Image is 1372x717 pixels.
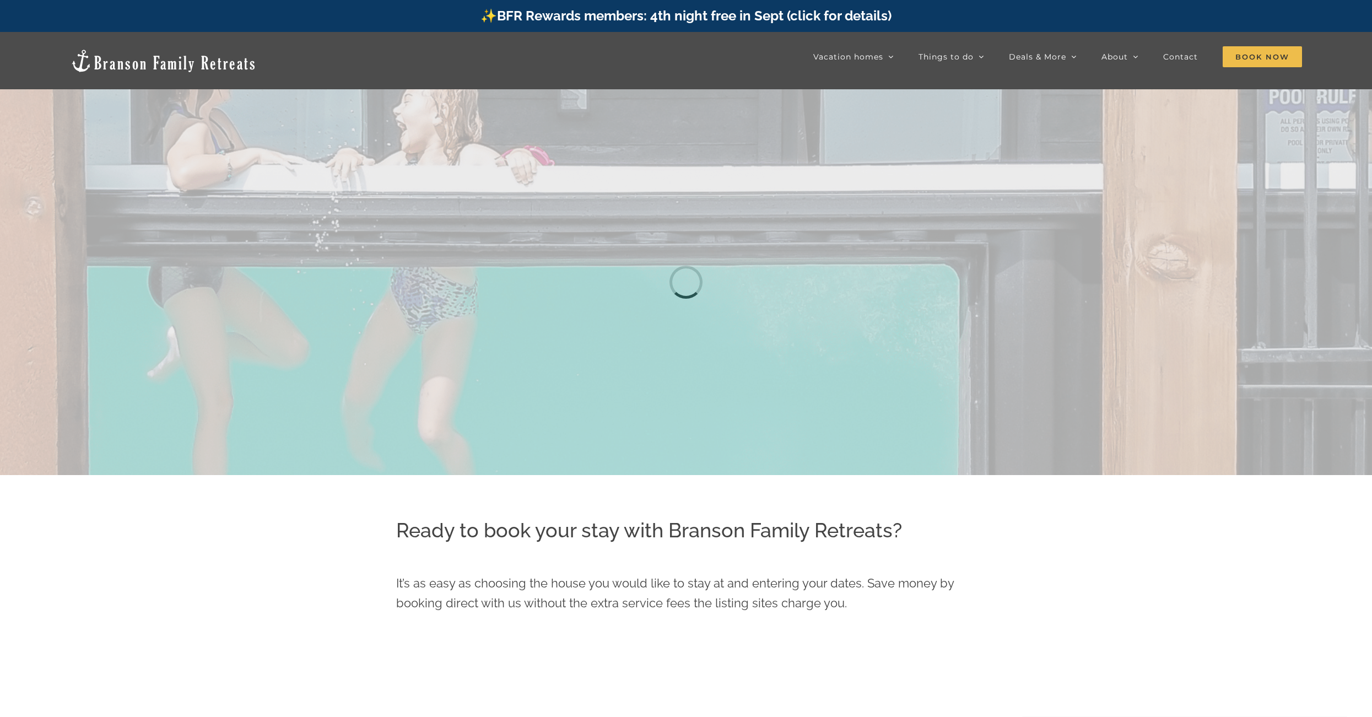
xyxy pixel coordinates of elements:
[813,53,883,61] span: Vacation homes
[1101,46,1138,68] a: About
[1101,53,1128,61] span: About
[813,46,1302,68] nav: Main Menu
[919,53,974,61] span: Things to do
[396,516,976,544] h2: Ready to book your stay with Branson Family Retreats?
[70,48,257,73] img: Branson Family Retreats Logo
[1163,53,1198,61] span: Contact
[1009,46,1077,68] a: Deals & More
[1223,46,1302,68] a: Book Now
[480,8,892,24] a: ✨BFR Rewards members: 4th night free in Sept (click for details)
[1223,46,1302,67] span: Book Now
[813,46,894,68] a: Vacation homes
[919,46,984,68] a: Things to do
[1009,53,1066,61] span: Deals & More
[396,574,976,612] p: It’s as easy as choosing the house you would like to stay at and entering your dates. Save money ...
[1163,46,1198,68] a: Contact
